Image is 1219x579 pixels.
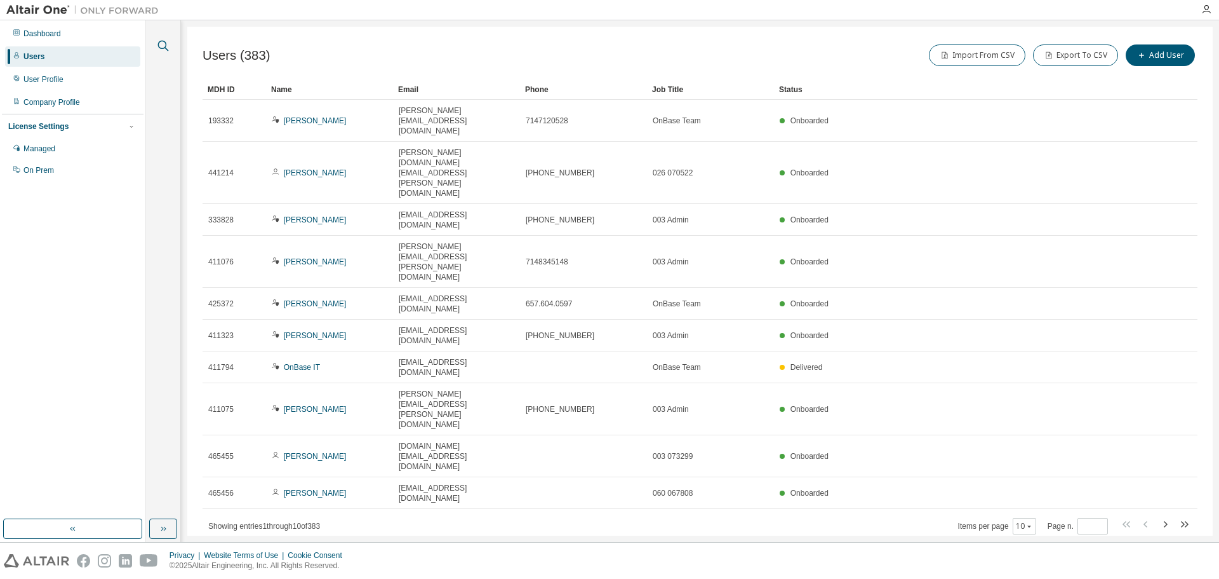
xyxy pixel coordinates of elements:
div: Company Profile [23,97,80,107]
span: Onboarded [790,299,829,308]
span: 411323 [208,330,234,341]
span: 026 070522 [653,168,693,178]
div: Users [23,51,44,62]
img: instagram.svg [98,554,111,568]
span: Onboarded [790,215,829,224]
span: [PHONE_NUMBER] [526,404,594,414]
img: youtube.svg [140,554,158,568]
span: 465456 [208,488,234,498]
a: [PERSON_NAME] [284,116,347,125]
div: Name [271,79,388,100]
img: Altair One [6,4,165,17]
button: Add User [1126,44,1195,66]
div: Status [779,79,1131,100]
a: OnBase IT [284,363,320,372]
span: 333828 [208,215,234,225]
div: Privacy [170,550,204,561]
span: 465455 [208,451,234,461]
span: 441214 [208,168,234,178]
img: facebook.svg [77,554,90,568]
span: Showing entries 1 through 10 of 383 [208,522,320,531]
a: [PERSON_NAME] [284,168,347,177]
span: 411075 [208,404,234,414]
img: altair_logo.svg [4,554,69,568]
p: © 2025 Altair Engineering, Inc. All Rights Reserved. [170,561,350,571]
span: 193332 [208,116,234,126]
span: Delivered [790,363,823,372]
div: MDH ID [208,79,261,100]
div: Phone [525,79,642,100]
div: Cookie Consent [288,550,349,561]
a: [PERSON_NAME] [284,299,347,308]
span: 657.604.0597 [526,299,572,309]
span: [EMAIL_ADDRESS][DOMAIN_NAME] [399,294,514,314]
span: [EMAIL_ADDRESS][DOMAIN_NAME] [399,357,514,378]
div: Dashboard [23,29,61,39]
span: Onboarded [790,116,829,125]
a: [PERSON_NAME] [284,215,347,224]
span: [PHONE_NUMBER] [526,168,594,178]
span: 7148345148 [526,257,568,267]
span: 7147120528 [526,116,568,126]
div: License Settings [8,121,69,132]
span: [PHONE_NUMBER] [526,215,594,225]
span: Onboarded [790,168,829,177]
span: Onboarded [790,257,829,266]
span: Onboarded [790,405,829,414]
a: [PERSON_NAME] [284,452,347,461]
span: Users (383) [203,48,270,63]
div: On Prem [23,165,54,175]
span: [DOMAIN_NAME][EMAIL_ADDRESS][DOMAIN_NAME] [399,441,514,472]
button: Export To CSV [1033,44,1118,66]
span: 411076 [208,257,234,267]
span: Page n. [1048,518,1108,535]
span: OnBase Team [653,116,701,126]
button: 10 [1016,521,1033,531]
span: OnBase Team [653,362,701,372]
span: [PHONE_NUMBER] [526,330,594,341]
span: 060 067808 [653,488,693,498]
span: [PERSON_NAME][EMAIL_ADDRESS][PERSON_NAME][DOMAIN_NAME] [399,242,514,282]
div: User Profile [23,74,63,85]
span: Onboarded [790,331,829,340]
span: 425372 [208,299,234,309]
span: 003 Admin [653,330,689,341]
span: 003 Admin [653,257,689,267]
div: Managed [23,144,55,154]
span: [PERSON_NAME][DOMAIN_NAME][EMAIL_ADDRESS][PERSON_NAME][DOMAIN_NAME] [399,147,514,198]
span: Onboarded [790,452,829,461]
span: 003 Admin [653,215,689,225]
a: [PERSON_NAME] [284,489,347,498]
span: [PERSON_NAME][EMAIL_ADDRESS][PERSON_NAME][DOMAIN_NAME] [399,389,514,430]
span: Items per page [958,518,1036,535]
span: [EMAIL_ADDRESS][DOMAIN_NAME] [399,483,514,503]
span: OnBase Team [653,299,701,309]
a: [PERSON_NAME] [284,405,347,414]
span: 411794 [208,362,234,372]
div: Email [398,79,515,100]
a: [PERSON_NAME] [284,257,347,266]
button: Import From CSV [929,44,1025,66]
span: Onboarded [790,489,829,498]
span: 003 Admin [653,404,689,414]
span: [EMAIL_ADDRESS][DOMAIN_NAME] [399,210,514,230]
span: 003 073299 [653,451,693,461]
div: Job Title [652,79,769,100]
img: linkedin.svg [119,554,132,568]
div: Website Terms of Use [204,550,288,561]
span: [EMAIL_ADDRESS][DOMAIN_NAME] [399,325,514,346]
span: [PERSON_NAME][EMAIL_ADDRESS][DOMAIN_NAME] [399,106,514,136]
a: [PERSON_NAME] [284,331,347,340]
